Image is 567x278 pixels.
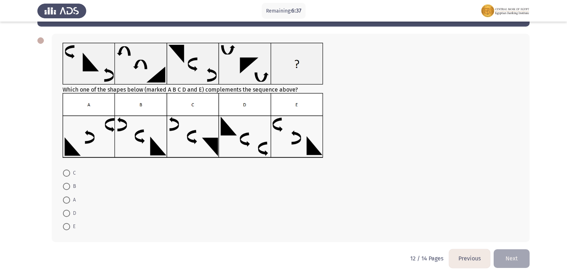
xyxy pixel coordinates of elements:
[70,169,76,177] span: C
[410,255,443,262] p: 12 / 14 Pages
[70,222,76,231] span: E
[266,6,301,15] p: Remaining:
[70,209,76,218] span: D
[37,1,86,21] img: Assess Talent Management logo
[70,196,76,204] span: A
[494,249,530,268] button: load next page
[63,93,323,158] img: UkFYMDA3NUIucG5nMTYyMjAzMjM1ODExOQ==.png
[70,182,76,191] span: B
[291,7,301,14] span: 6:37
[481,1,530,21] img: Assessment logo of FOCUS Assessment 3 Modules EN
[63,43,323,85] img: UkFYMDA3NUEucG5nMTYyMjAzMjMyNjEwNA==.png
[63,43,519,159] div: Which one of the shapes below (marked A B C D and E) complements the sequence above?
[449,249,490,268] button: load previous page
